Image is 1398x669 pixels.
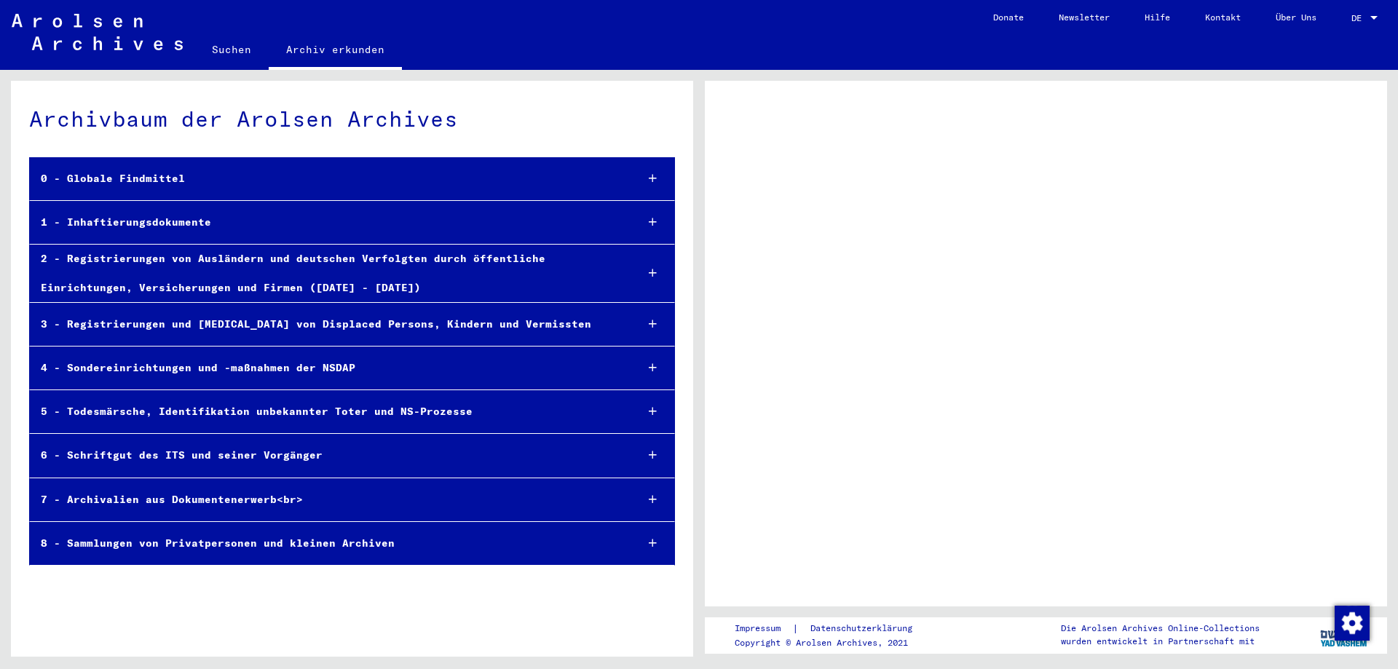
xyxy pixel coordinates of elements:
[30,310,625,339] div: 3 - Registrierungen und [MEDICAL_DATA] von Displaced Persons, Kindern und Vermissten
[30,486,625,514] div: 7 - Archivalien aus Dokumentenerwerb<br>
[30,208,625,237] div: 1 - Inhaftierungsdokumente
[735,636,930,649] p: Copyright © Arolsen Archives, 2021
[30,441,625,470] div: 6 - Schriftgut des ITS und seiner Vorgänger
[30,165,625,193] div: 0 - Globale Findmittel
[1317,617,1372,653] img: yv_logo.png
[1351,13,1367,23] span: DE
[1334,605,1369,640] div: Zustimmung ändern
[29,103,675,135] div: Archivbaum der Arolsen Archives
[30,529,625,558] div: 8 - Sammlungen von Privatpersonen und kleinen Archiven
[30,354,625,382] div: 4 - Sondereinrichtungen und -maßnahmen der NSDAP
[194,32,269,67] a: Suchen
[735,621,792,636] a: Impressum
[30,245,625,301] div: 2 - Registrierungen von Ausländern und deutschen Verfolgten durch öffentliche Einrichtungen, Vers...
[1335,606,1370,641] img: Zustimmung ändern
[735,621,930,636] div: |
[1061,622,1260,635] p: Die Arolsen Archives Online-Collections
[1061,635,1260,648] p: wurden entwickelt in Partnerschaft mit
[269,32,402,70] a: Archiv erkunden
[12,14,183,50] img: Arolsen_neg.svg
[30,397,625,426] div: 5 - Todesmärsche, Identifikation unbekannter Toter und NS-Prozesse
[799,621,930,636] a: Datenschutzerklärung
